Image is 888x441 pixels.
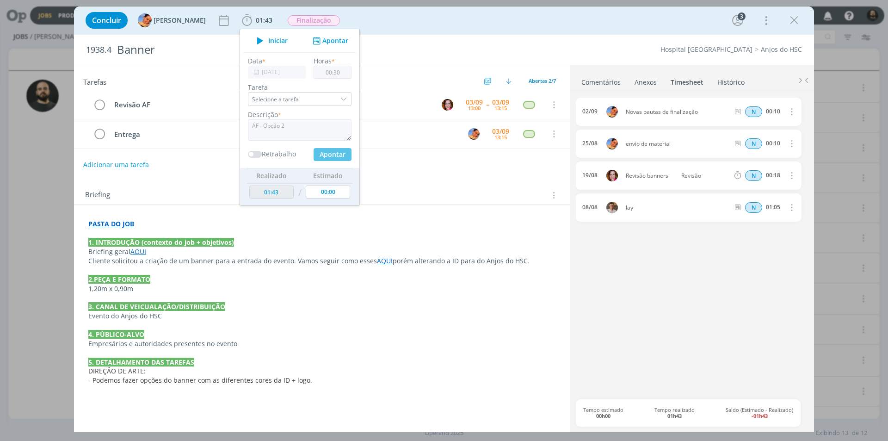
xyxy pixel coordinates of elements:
div: 03/09 [466,99,483,106]
div: 08/08 [582,204,598,211]
button: B [440,98,454,112]
span: Iniciar [268,37,288,44]
span: N [745,138,762,149]
button: Apontar [314,148,351,161]
img: L [606,106,618,118]
span: Briefing [85,189,110,201]
button: Adicionar uma tarefa [83,156,149,173]
b: 01h43 [667,412,682,419]
span: Abertas 2/7 [529,77,556,84]
label: Horas [314,56,332,66]
button: Finalização [287,15,340,26]
button: Iniciar [252,34,288,47]
div: dialog [74,6,814,432]
img: B [606,170,618,181]
img: B [442,99,453,111]
span: Finalização [288,15,340,26]
th: Realizado [247,168,296,183]
a: Histórico [717,74,745,87]
a: PASTA DO JOB [88,219,134,228]
p: Evento do Anjos do HSC [88,311,555,321]
p: Cliente solicitou a criação de um banner para a entrada do evento. Vamos seguir como esses porém ... [88,256,555,266]
div: 19/08 [582,172,598,179]
button: Apontar [310,36,349,46]
div: 13:15 [494,135,507,140]
span: Revisão [678,173,731,179]
span: N [745,170,762,181]
a: Timesheet [670,74,704,87]
span: DIREÇÃO DE ARTE: [88,366,146,375]
div: 01:05 [766,204,780,211]
input: Data [248,66,306,79]
div: Horas normais [745,170,762,181]
span: - Podemos fazer opções do banner com as diferentes cores da ID + logo. [88,376,312,385]
div: 03/09 [492,99,509,106]
div: Entrega [110,129,459,140]
div: Horas normais [745,202,762,213]
button: L [467,127,481,141]
span: lay [622,205,733,211]
span: Revisão banners [622,173,678,179]
span: Tempo estimado [583,407,623,419]
label: Retrabalho [262,149,296,159]
span: Saldo (Estimado - Realizado) [726,407,793,419]
label: Tarefa [248,82,351,92]
div: Anexos [635,78,657,87]
strong: 5. DETALHAMENTO DAS TAREFAS [88,358,194,366]
span: 1938.4 [86,45,111,55]
span: N [745,106,762,117]
span: -- [486,101,489,108]
button: Concluir [86,12,128,29]
div: 13:00 [468,106,481,111]
span: Novas pautas de finalização [622,109,733,115]
label: Descrição [248,110,278,119]
span: Tarefas [83,75,106,87]
th: Estimado [303,168,352,183]
div: Horas normais [745,106,762,117]
img: L [606,138,618,149]
strong: 4. PÚBLICO-ALVO [88,330,144,339]
div: 3 [738,12,746,20]
span: Concluir [92,17,121,24]
b: -01h43 [752,412,768,419]
img: L [138,13,152,27]
strong: 2.PEÇA E FORMATO [88,275,150,284]
label: Data [248,56,262,66]
a: Comentários [581,74,621,87]
span: Briefing geral [88,247,130,256]
div: Horas normais [745,138,762,149]
div: Banner [113,38,500,61]
b: 00h00 [596,412,610,419]
a: Anjos do HSC [761,45,802,54]
button: 01:43 [240,13,275,28]
span: envio de material [622,141,733,147]
div: 03/09 [492,128,509,135]
a: Hospital [GEOGRAPHIC_DATA] [660,45,752,54]
div: Revisão AF [110,99,433,111]
div: 00:10 [766,140,780,147]
strong: 1. INTRODUÇÃO (contexto do job + objetivos) [88,238,234,247]
strong: 3. CANAL DE VEICUALAÇÃO/DISTRIBUIÇÃO [88,302,225,311]
img: L [468,128,480,140]
span: Tempo realizado [654,407,695,419]
div: 25/08 [582,140,598,147]
ul: 01:43 [240,29,360,206]
span: 01:43 [256,16,272,25]
a: AQUI [377,256,393,265]
a: AQUI [130,247,146,256]
div: 00:10 [766,108,780,115]
button: 3 [730,13,745,28]
img: arrow-down.svg [506,78,512,84]
div: 00:18 [766,172,780,179]
p: Empresários e autoridades presentes no evento [88,339,555,348]
span: [PERSON_NAME] [154,17,206,24]
div: 02/09 [582,108,598,115]
img: T [606,202,618,213]
button: L[PERSON_NAME] [138,13,206,27]
span: 1,20m x 0,90m [88,284,133,293]
div: 13:15 [494,106,507,111]
span: N [745,202,762,213]
td: / [296,183,304,202]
